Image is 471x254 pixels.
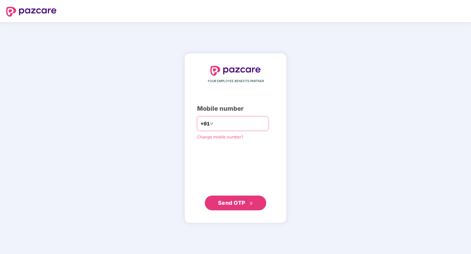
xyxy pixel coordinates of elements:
[218,200,245,206] span: Send OTP
[210,66,261,76] img: logo
[200,120,210,128] span: +91
[205,196,266,210] button: Send OTPdouble-right
[208,79,264,84] span: YOUR EMPLOYEE BENEFITS PARTNER
[197,134,243,139] a: Change mobile number?
[197,104,274,113] div: Mobile number
[249,201,253,205] span: double-right
[6,7,56,17] img: logo
[210,122,213,125] span: down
